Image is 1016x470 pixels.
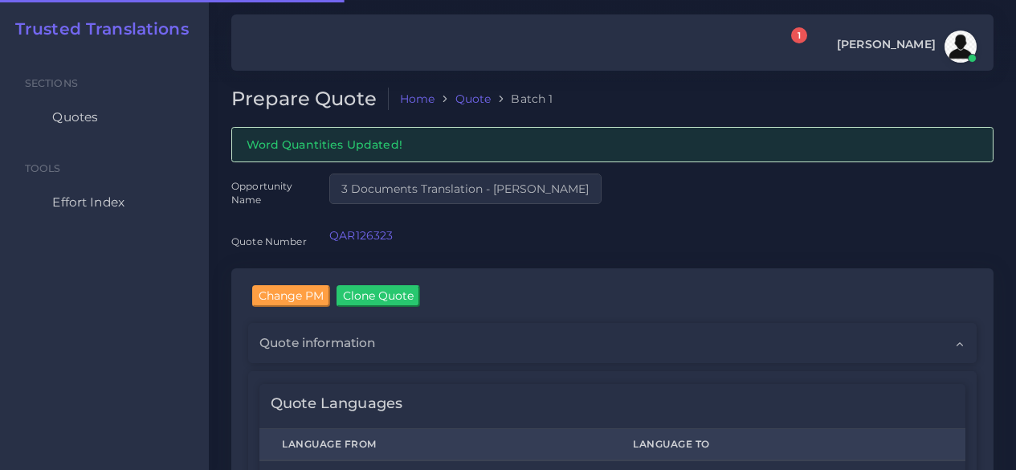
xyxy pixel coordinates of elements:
[271,395,402,413] h4: Quote Languages
[337,285,420,306] input: Clone Quote
[455,91,492,107] a: Quote
[491,91,553,107] li: Batch 1
[248,323,977,363] div: Quote information
[231,127,994,161] div: Word Quantities Updated!
[400,91,435,107] a: Home
[12,186,197,219] a: Effort Index
[837,39,936,50] span: [PERSON_NAME]
[777,36,805,58] a: 1
[829,31,982,63] a: [PERSON_NAME]avatar
[259,429,610,461] th: Language From
[52,194,124,211] span: Effort Index
[231,88,389,111] h2: Prepare Quote
[252,285,330,306] input: Change PM
[945,31,977,63] img: avatar
[25,162,61,174] span: Tools
[610,429,965,461] th: Language To
[231,235,307,248] label: Quote Number
[791,27,807,43] span: 1
[259,334,375,352] span: Quote information
[12,100,197,134] a: Quotes
[231,179,307,207] label: Opportunity Name
[4,19,189,39] a: Trusted Translations
[329,228,393,243] a: QAR126323
[25,77,78,89] span: Sections
[52,108,98,126] span: Quotes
